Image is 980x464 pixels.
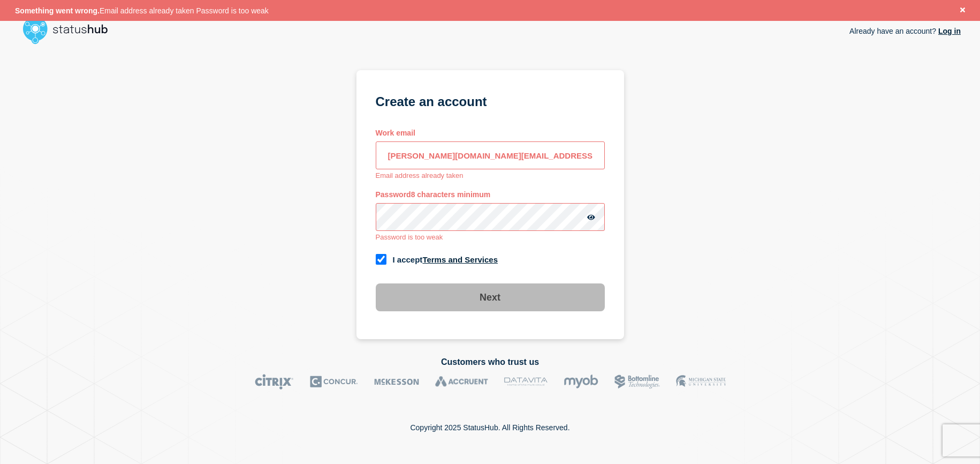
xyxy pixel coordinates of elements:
[393,255,498,265] label: I accept
[376,190,491,199] label: Password
[15,6,269,15] span: Email address already taken Password is too weak
[849,18,961,44] p: Already have an account?
[310,374,358,390] img: Concur logo
[936,27,961,35] a: Log in
[15,6,100,15] span: Something went wrong.
[19,357,961,367] h2: Customers who trust us
[614,374,660,390] img: Bottomline logo
[676,374,726,390] img: MSU logo
[255,374,294,390] img: Citrix logo
[19,13,121,47] img: StatusHub logo
[376,129,415,137] label: Work email
[410,423,569,432] p: Copyright 2025 StatusHub. All Rights Reserved.
[435,374,488,390] img: Accruent logo
[376,93,605,118] h1: Create an account
[374,374,419,390] img: McKesson logo
[504,374,548,390] img: DataVita logo
[376,233,605,241] p: Password is too weak
[956,4,969,17] button: Close banner
[422,255,498,264] a: Terms and Services
[376,171,605,179] p: Email address already taken
[411,190,491,199] span: 8 characters minimum
[564,374,598,390] img: myob logo
[376,283,605,311] button: Next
